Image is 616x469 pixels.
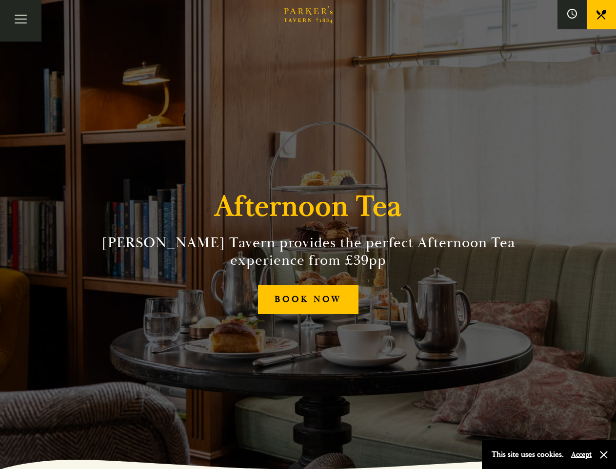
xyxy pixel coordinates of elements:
[86,234,531,269] h2: [PERSON_NAME] Tavern provides the perfect Afternoon Tea experience from £39pp
[215,189,402,224] h1: Afternoon Tea
[492,448,564,462] p: This site uses cookies.
[599,450,609,460] button: Close and accept
[571,450,592,459] button: Accept
[258,285,358,315] a: BOOK NOW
